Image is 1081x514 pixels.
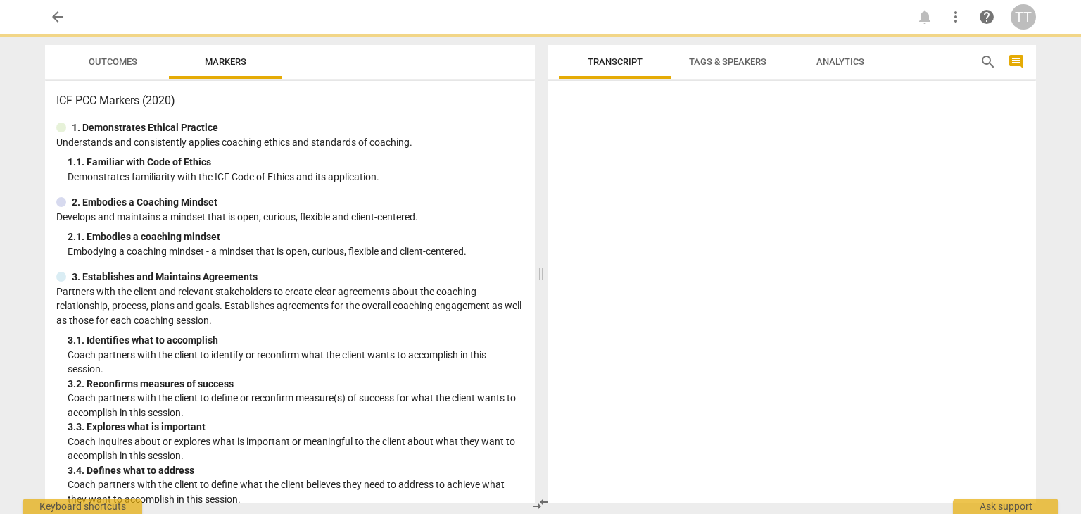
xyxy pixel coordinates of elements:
p: 3. Establishes and Maintains Agreements [72,270,258,284]
div: 3. 2. Reconfirms measures of success [68,377,524,391]
p: 2. Embodies a Coaching Mindset [72,195,217,210]
p: Understands and consistently applies coaching ethics and standards of coaching. [56,135,524,150]
p: Coach partners with the client to define what the client believes they need to address to achieve... [68,477,524,506]
p: Coach inquires about or explores what is important or meaningful to the client about what they wa... [68,434,524,463]
p: Develops and maintains a mindset that is open, curious, flexible and client-centered. [56,210,524,225]
span: help [978,8,995,25]
span: comment [1008,54,1025,70]
div: 2. 1. Embodies a coaching mindset [68,230,524,244]
span: search [980,54,997,70]
p: Partners with the client and relevant stakeholders to create clear agreements about the coaching ... [56,284,524,328]
div: 3. 1. Identifies what to accomplish [68,333,524,348]
div: 3. 4. Defines what to address [68,463,524,478]
span: Tags & Speakers [689,56,766,67]
div: Ask support [953,499,1058,514]
h3: ICF PCC Markers (2020) [56,92,524,109]
span: compare_arrows [532,496,549,513]
button: TT [1011,4,1036,30]
p: 1. Demonstrates Ethical Practice [72,120,218,135]
span: Analytics [816,56,864,67]
button: Show/Hide comments [1005,51,1028,73]
div: Keyboard shortcuts [23,499,142,514]
button: Search [977,51,999,73]
p: Coach partners with the client to define or reconfirm measure(s) of success for what the client w... [68,391,524,420]
p: Coach partners with the client to identify or reconfirm what the client wants to accomplish in th... [68,348,524,377]
div: 1. 1. Familiar with Code of Ethics [68,155,524,170]
span: Markers [205,56,246,67]
p: Embodying a coaching mindset - a mindset that is open, curious, flexible and client-centered. [68,244,524,259]
span: more_vert [947,8,964,25]
p: Demonstrates familiarity with the ICF Code of Ethics and its application. [68,170,524,184]
span: Transcript [588,56,643,67]
span: Outcomes [89,56,137,67]
span: arrow_back [49,8,66,25]
a: Help [974,4,999,30]
div: 3. 3. Explores what is important [68,420,524,434]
